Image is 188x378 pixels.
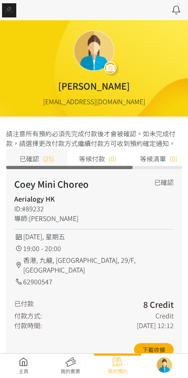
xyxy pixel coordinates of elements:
[20,154,39,163] span: 已確認
[14,311,42,320] div: 付款方式:
[79,154,105,163] span: 等候付款
[154,177,174,187] div: 已確認
[23,255,174,275] span: 香港, 九龍, [GEOGRAPHIC_DATA], 29/F, [GEOGRAPHIC_DATA]
[140,154,166,163] span: 等候清單
[134,343,174,357] a: 下載收據
[14,204,142,213] div: ID:#89232
[14,320,42,330] div: 付款時間:
[43,154,54,163] span: (25)
[58,79,130,92] div: [PERSON_NAME]
[14,177,142,191] h2: Coey Mini Choreo
[14,243,174,253] div: 19:00 - 20:00
[143,299,174,311] h3: 8 Credit
[14,194,142,204] h4: Aerialogy HK
[155,311,174,320] div: Credit
[14,232,174,241] div: [DATE], 星期五
[170,154,177,163] span: (0)
[137,320,174,330] div: [DATE] 12:12
[109,154,116,163] span: (0)
[14,213,142,223] div: 導師:[PERSON_NAME]
[43,97,145,106] div: [EMAIL_ADDRESS][DOMAIN_NAME]
[14,299,34,311] div: 已付款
